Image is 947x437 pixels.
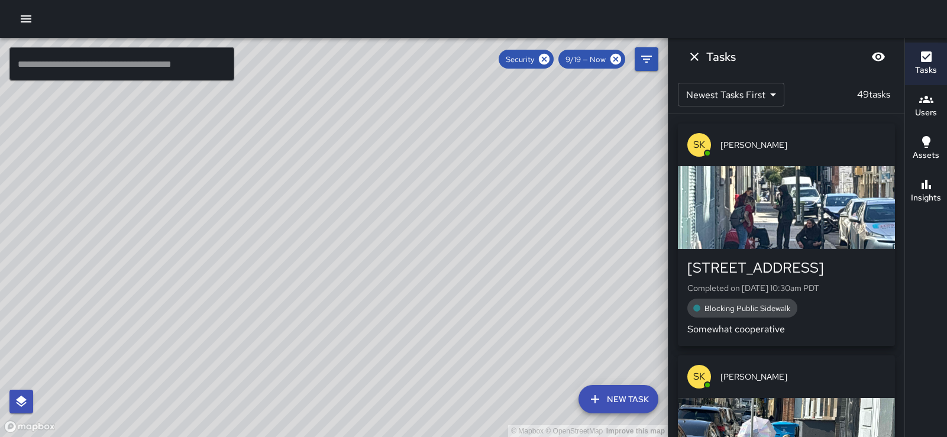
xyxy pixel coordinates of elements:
h6: Tasks [706,47,736,66]
button: SK[PERSON_NAME][STREET_ADDRESS]Completed on [DATE] 10:30am PDTBlocking Public SidewalkSomewhat co... [678,124,895,346]
span: 9/19 — Now [558,54,613,64]
button: Insights [905,170,947,213]
div: 9/19 — Now [558,50,625,69]
div: Newest Tasks First [678,83,784,106]
span: [PERSON_NAME] [720,371,885,383]
p: Completed on [DATE] 10:30am PDT [687,282,885,294]
span: Security [499,54,541,64]
button: Users [905,85,947,128]
p: SK [693,370,705,384]
p: 49 tasks [852,88,895,102]
span: Blocking Public Sidewalk [697,303,797,313]
div: [STREET_ADDRESS] [687,258,885,277]
p: SK [693,138,705,152]
button: Blur [867,45,890,69]
h6: Tasks [915,64,937,77]
button: Dismiss [683,45,706,69]
button: New Task [578,385,658,413]
h6: Insights [911,192,941,205]
p: Somewhat cooperative [687,322,885,336]
span: [PERSON_NAME] [720,139,885,151]
button: Filters [635,47,658,71]
button: Assets [905,128,947,170]
div: Security [499,50,554,69]
h6: Users [915,106,937,119]
button: Tasks [905,43,947,85]
h6: Assets [913,149,939,162]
